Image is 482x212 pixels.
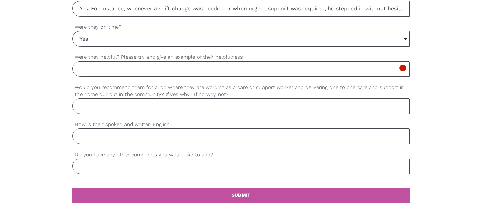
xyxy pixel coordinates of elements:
[72,188,410,203] a: SUBMIT
[72,84,410,98] label: Would you recommend them for a job where they are working as a care or support worker and deliver...
[72,23,410,31] label: Were they on time?
[399,64,407,72] i: error
[72,151,410,159] label: Do you have any other comments you would like to add?
[232,192,250,198] b: SUBMIT
[72,121,410,128] label: How is their spoken and written English?
[72,53,410,61] label: Were they helpful? Please try and give an example of their helpfulness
